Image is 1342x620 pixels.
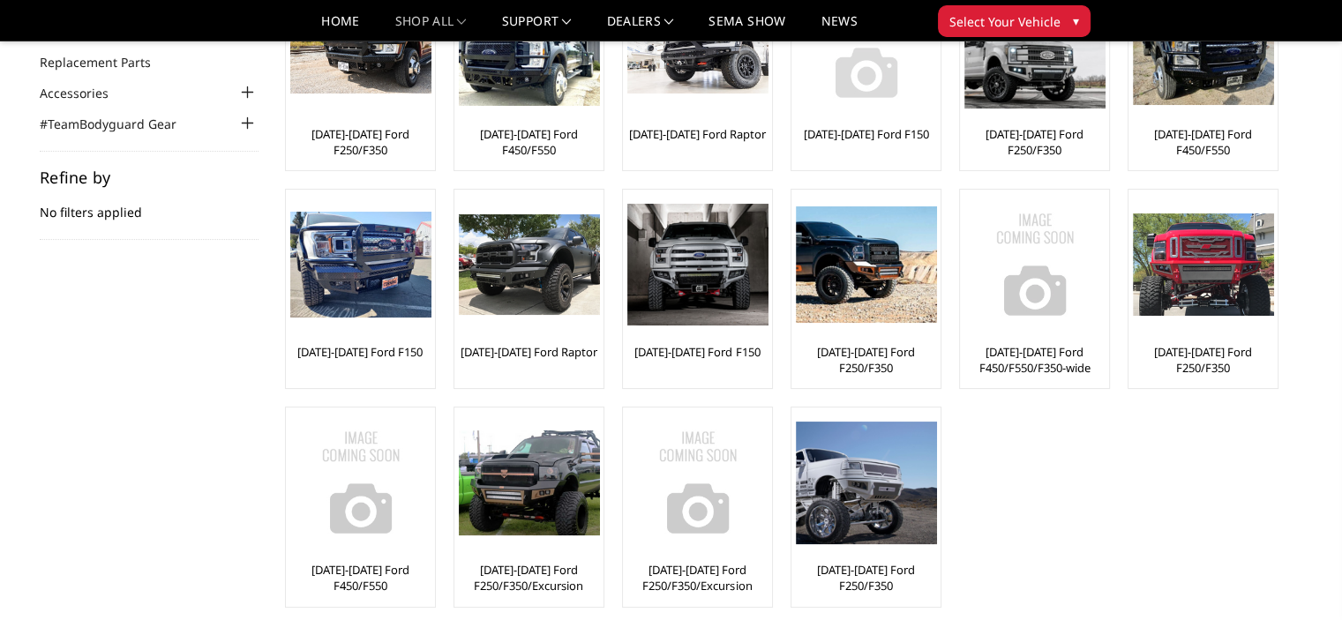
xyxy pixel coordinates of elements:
a: [DATE]-[DATE] Ford F150 [634,344,760,360]
span: ▾ [1073,11,1079,30]
img: No Image [290,412,431,553]
a: shop all [395,15,467,41]
img: No Image [964,194,1106,335]
h5: Refine by [40,169,259,185]
a: [DATE]-[DATE] Ford F150 [804,126,929,142]
a: Support [502,15,572,41]
a: [DATE]-[DATE] Ford F250/F350 [1133,344,1273,376]
a: #TeamBodyguard Gear [40,115,199,133]
a: No Image [627,412,768,553]
img: No Image [627,412,768,553]
a: Accessories [40,84,131,102]
a: Replacement Parts [40,53,173,71]
div: No filters applied [40,169,259,240]
a: [DATE]-[DATE] Ford F250/F350 [964,126,1105,158]
iframe: Chat Widget [1254,535,1342,620]
a: Dealers [607,15,674,41]
a: [DATE]-[DATE] Ford F250/F350/Excursion [459,562,599,594]
span: Select Your Vehicle [949,12,1061,31]
a: [DATE]-[DATE] Ford F450/F550/F350-wide [964,344,1105,376]
a: [DATE]-[DATE] Ford F450/F550 [1133,126,1273,158]
a: [DATE]-[DATE] Ford F450/F550 [459,126,599,158]
a: [DATE]-[DATE] Ford F450/F550 [290,562,431,594]
a: SEMA Show [708,15,785,41]
a: [DATE]-[DATE] Ford Raptor [461,344,597,360]
a: [DATE]-[DATE] Ford F250/F350/Excursion [627,562,768,594]
a: [DATE]-[DATE] Ford F150 [297,344,423,360]
a: Home [321,15,359,41]
button: Select Your Vehicle [938,5,1091,37]
a: News [821,15,857,41]
a: No Image [964,194,1105,335]
a: [DATE]-[DATE] Ford F250/F350 [290,126,431,158]
a: [DATE]-[DATE] Ford Raptor [629,126,766,142]
a: [DATE]-[DATE] Ford F250/F350 [796,344,936,376]
a: [DATE]-[DATE] Ford F250/F350 [796,562,936,594]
